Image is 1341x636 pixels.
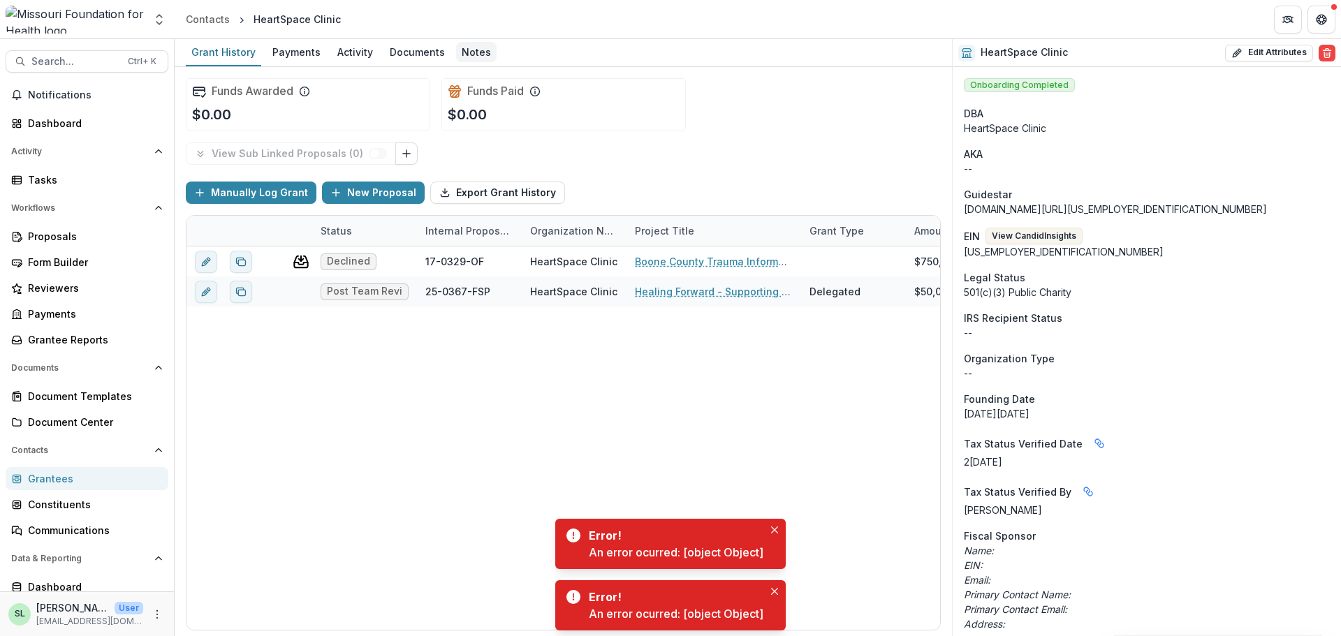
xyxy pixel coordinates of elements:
button: Open Documents [6,357,168,379]
div: Internal Proposal ID [417,216,522,246]
div: Grantee Reports [28,332,157,347]
button: New Proposal [322,182,425,204]
span: Organization Type [964,351,1055,366]
button: View Sub Linked Proposals (0) [186,142,396,165]
button: Delete [1319,45,1335,61]
div: Error! [589,589,758,605]
div: Delegated [809,284,860,299]
a: Grantees [6,467,168,490]
div: An error ocurred: [object Object] [589,605,763,622]
button: edit [195,281,217,303]
a: Payments [267,39,326,66]
p: 2[DATE] [964,454,1330,469]
div: Dashboard [28,579,157,594]
div: Documents [384,42,450,62]
button: Export Grant History [430,182,565,204]
a: Tasks [6,168,168,191]
span: Guidestar [964,187,1012,202]
i: Email: [964,574,990,586]
i: EIN: [964,559,983,571]
div: Payments [28,306,157,321]
div: Reviewers [28,281,157,295]
span: IRS Recipient Status [964,311,1062,325]
i: Name: [964,545,994,556]
div: Sada Lindsey [15,609,25,619]
a: Constituents [6,493,168,516]
span: Workflows [11,203,149,213]
span: Data & Reporting [11,554,149,563]
span: Activity [11,147,149,156]
div: Ctrl + K [125,54,159,69]
button: Open entity switcher [149,6,169,34]
a: Proposals [6,225,168,248]
div: Document Templates [28,389,157,404]
span: Post Team Review [327,286,402,297]
p: View Sub Linked Proposals ( 0 ) [212,148,369,160]
i: Address: [964,618,1005,630]
a: Notes [456,39,497,66]
span: Onboarding Completed [964,78,1075,92]
a: Communications [6,519,168,542]
a: Documents [384,39,450,66]
div: 25-0367-FSP [425,284,490,299]
div: [DOMAIN_NAME][URL][US_EMPLOYER_IDENTIFICATION_NUMBER] [964,202,1330,216]
button: Link Grants [395,142,418,165]
span: Documents [11,363,149,373]
span: Tax Status Verified Date [964,436,1083,451]
div: Form Builder [28,255,157,269]
div: Contacts [186,12,230,27]
nav: breadcrumb [180,9,346,29]
div: 17-0329-OF [425,254,484,269]
div: Activity [332,42,379,62]
div: HeartSpace Clinic [964,121,1330,135]
span: Notifications [28,89,163,101]
div: Internal Proposal ID [417,223,522,238]
button: Open Contacts [6,439,168,461]
div: Tasks [28,172,157,187]
button: edit [195,251,217,273]
img: Missouri Foundation for Health logo [6,6,144,34]
i: Primary Contact Name: [964,589,1071,600]
p: [PERSON_NAME] [36,600,109,615]
h2: HeartSpace Clinic [981,47,1068,59]
div: Grantees [28,471,157,486]
a: Dashboard [6,112,168,135]
div: Constituents [28,497,157,512]
a: Activity [332,39,379,66]
div: HeartSpace Clinic [530,254,617,269]
div: 501(c)(3) Public Charity [964,285,1330,299]
button: Linked binding [1077,480,1099,503]
div: Amount Requested [906,216,1046,246]
p: $0.00 [192,104,231,125]
div: HeartSpace Clinic [254,12,341,27]
div: Document Center [28,415,157,429]
span: Fiscal Sponsor [964,528,1036,543]
a: Reviewers [6,276,168,299]
div: Organization Name [522,223,626,238]
i: Primary Contact Email: [964,603,1067,615]
div: Status [312,216,417,246]
div: Grant Type [801,223,872,238]
a: Document Center [6,411,168,434]
a: Form Builder [6,251,168,274]
div: HeartSpace Clinic [530,284,617,299]
span: Tax Status Verified By [964,485,1071,499]
span: Legal Status [964,270,1025,285]
span: AKA [964,147,983,161]
div: An error ocurred: [object Object] [589,544,763,561]
div: Notes [456,42,497,62]
button: View CandidInsights [985,228,1083,244]
div: Communications [28,523,157,538]
span: Declined [327,256,370,267]
button: Duplicate proposal [230,281,252,303]
div: Error! [589,527,758,544]
div: [DATE][DATE] [964,406,1330,421]
div: Dashboard [28,116,157,131]
button: Edit Attributes [1225,45,1313,61]
button: Get Help [1307,6,1335,34]
button: More [149,606,166,623]
a: Contacts [180,9,235,29]
p: -- [964,366,1330,380]
button: Search... [6,50,168,73]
